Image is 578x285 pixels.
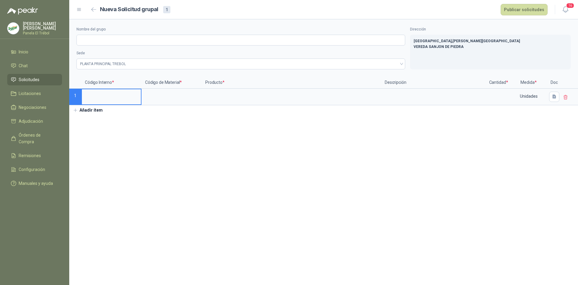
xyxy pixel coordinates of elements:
p: [GEOGRAPHIC_DATA] , [PERSON_NAME][GEOGRAPHIC_DATA] [414,38,567,44]
p: [PERSON_NAME] [PERSON_NAME] [23,22,62,30]
a: Licitaciones [7,88,62,99]
p: VEREDA SANJON DE PIEDRA [414,44,567,50]
img: Logo peakr [7,7,38,14]
a: Inicio [7,46,62,58]
p: Código Interno [81,77,141,89]
p: Producto [202,77,381,89]
span: Manuales y ayuda [19,180,53,187]
a: Configuración [7,164,62,175]
span: Inicio [19,49,28,55]
a: Negociaciones [7,102,62,113]
button: 16 [560,4,571,15]
label: Nombre del grupo [76,27,405,32]
span: Licitaciones [19,90,41,97]
a: Órdenes de Compra [7,129,62,147]
span: Chat [19,62,28,69]
p: Cantidad [486,77,511,89]
div: Unidades [511,89,546,103]
a: Solicitudes [7,74,62,85]
h2: Nueva Solicitud grupal [100,5,158,14]
p: Doc [547,77,562,89]
span: Negociaciones [19,104,46,111]
p: Descripción [381,77,486,89]
label: Sede [76,50,405,56]
button: Añadir ítem [69,105,106,116]
span: PLANTA PRINCIPAL TREBOL [80,59,402,68]
span: Adjudicación [19,118,43,125]
a: Remisiones [7,150,62,161]
p: Código de Material [141,77,202,89]
p: Panela El Trébol [23,31,62,35]
a: Adjudicación [7,116,62,127]
span: Solicitudes [19,76,39,83]
span: Órdenes de Compra [19,132,56,145]
span: Remisiones [19,152,41,159]
label: Dirección [410,27,571,32]
button: Publicar solicitudes [501,4,548,15]
img: Company Logo [8,23,19,34]
span: Configuración [19,166,45,173]
p: Medida [511,77,547,89]
a: Manuales y ayuda [7,178,62,189]
a: Chat [7,60,62,71]
span: 16 [566,3,574,8]
p: 1 [69,89,81,105]
div: 1 [163,6,170,13]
